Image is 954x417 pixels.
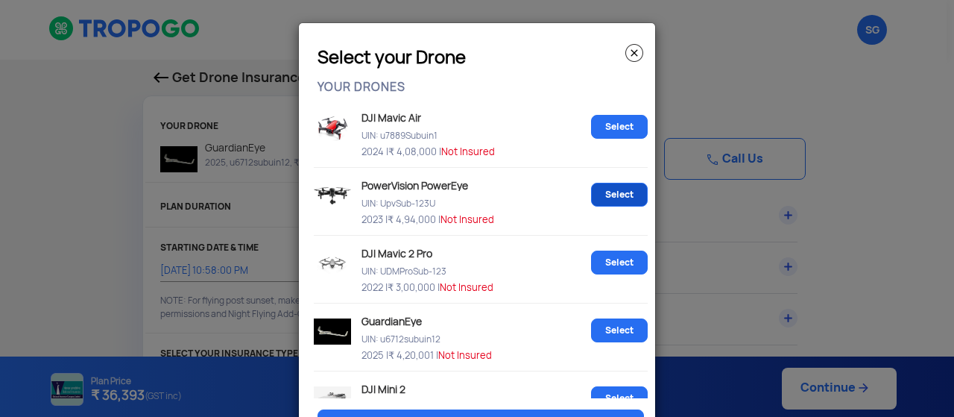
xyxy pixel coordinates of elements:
[361,349,388,362] span: 2025 |
[314,183,351,209] img: Drone image
[358,311,528,327] p: GuardianEye
[441,145,495,158] span: Not Insured
[388,213,440,226] span: ₹ 4,94,000 |
[314,386,351,413] img: Drone image
[361,213,388,226] span: 2023 |
[440,281,493,294] span: Not Insured
[388,281,440,294] span: ₹ 3,00,000 |
[358,195,585,207] p: UIN: UpvSub-123U
[314,319,351,345] img: Drone image
[591,183,648,207] a: Select
[358,263,585,275] p: UIN: UDMProSub-123
[358,127,585,139] p: UIN: u7889Subuin1
[358,175,528,191] p: PowerVision PowerEye
[388,145,441,158] span: ₹ 4,08,000 |
[440,213,494,226] span: Not Insured
[318,51,644,63] h3: Select your Drone
[314,115,351,141] img: Drone image
[591,319,648,342] a: Select
[318,71,644,93] p: YOUR DRONES
[314,251,351,277] img: Drone image
[591,251,648,275] a: Select
[591,115,648,139] a: Select
[625,44,643,62] img: close
[358,107,528,123] p: DJI Mavic Air
[438,349,492,362] span: Not Insured
[361,281,388,294] span: 2022 |
[591,386,648,410] a: Select
[361,145,388,158] span: 2024 |
[358,243,528,259] p: DJI Mavic 2 Pro
[358,330,585,343] p: UIN: u6712subuin12
[388,349,438,362] span: ₹ 4,20,001 |
[358,379,528,395] p: DJI Mini 2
